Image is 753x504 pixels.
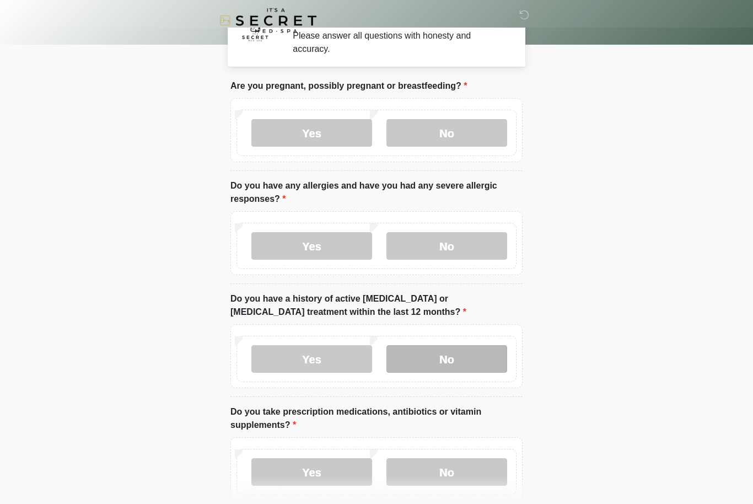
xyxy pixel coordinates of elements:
[386,346,507,373] label: No
[386,120,507,147] label: No
[251,459,372,486] label: Yes
[230,406,523,432] label: Do you take prescription medications, antibiotics or vitamin supplements?
[251,346,372,373] label: Yes
[230,180,523,206] label: Do you have any allergies and have you had any severe allergic responses?
[230,293,523,319] label: Do you have a history of active [MEDICAL_DATA] or [MEDICAL_DATA] treatment within the last 12 mon...
[251,120,372,147] label: Yes
[386,459,507,486] label: No
[386,233,507,260] label: No
[293,30,506,56] div: Please answer all questions with honesty and accuracy.
[251,233,372,260] label: Yes
[230,80,467,93] label: Are you pregnant, possibly pregnant or breastfeeding?
[219,8,316,33] img: It's A Secret Med Spa Logo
